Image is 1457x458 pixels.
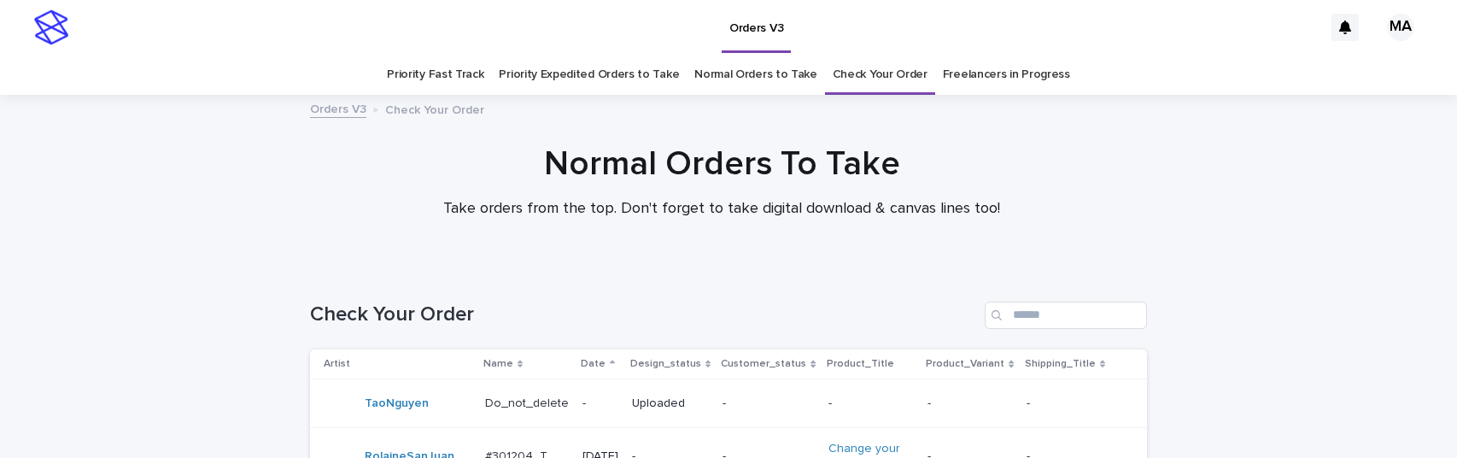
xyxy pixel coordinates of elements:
img: stacker-logo-s-only.png [34,10,68,44]
p: Check Your Order [385,99,484,118]
a: Orders V3 [310,98,366,118]
p: Artist [324,355,350,373]
p: - [723,396,814,411]
div: MA [1387,14,1414,41]
a: Normal Orders to Take [694,55,817,95]
p: - [1027,393,1033,411]
p: Date [581,355,606,373]
input: Search [985,302,1147,329]
p: Product_Title [827,355,894,373]
a: TaoNguyen [365,396,429,411]
p: Take orders from the top. Don't forget to take digital download & canvas lines too! [380,200,1063,219]
p: Name [483,355,513,373]
p: Customer_status [721,355,806,373]
p: Uploaded [632,396,709,411]
h1: Check Your Order [310,302,978,327]
p: - [927,393,934,411]
a: Priority Expedited Orders to Take [499,55,679,95]
p: Shipping_Title [1025,355,1096,373]
a: Freelancers in Progress [943,55,1070,95]
a: Priority Fast Track [387,55,483,95]
a: Check Your Order [833,55,927,95]
p: - [828,396,915,411]
p: Do_not_delete [485,393,572,411]
h1: Normal Orders To Take [303,144,1140,185]
tr: TaoNguyen Do_not_deleteDo_not_delete -Uploaded---- -- [310,379,1147,428]
p: Design_status [630,355,701,373]
p: - [582,396,618,411]
p: Product_Variant [926,355,1004,373]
